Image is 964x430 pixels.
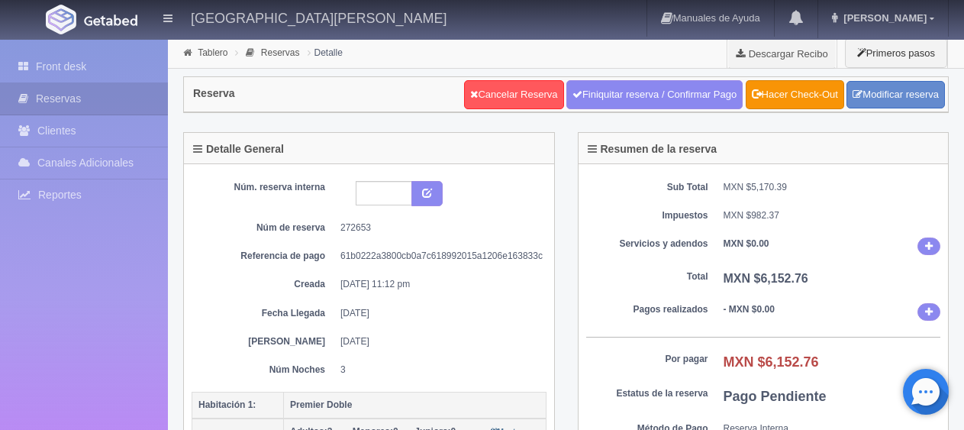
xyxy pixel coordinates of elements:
[724,209,941,222] dd: MXN $982.37
[198,47,227,58] a: Tablero
[340,250,535,263] dd: 61b0222a3800cb0a7c618992015a1206e163833c
[203,364,325,377] dt: Núm Noches
[724,304,775,315] b: - MXN $0.00
[203,250,325,263] dt: Referencia de pago
[203,278,325,291] dt: Creada
[304,45,347,60] li: Detalle
[191,8,447,27] h4: [GEOGRAPHIC_DATA][PERSON_NAME]
[340,364,535,377] dd: 3
[46,5,76,34] img: Getabed
[727,38,837,69] a: Descargar Recibo
[586,238,708,251] dt: Servicios y adendos
[203,181,325,194] dt: Núm. reserva interna
[586,353,708,366] dt: Por pagar
[340,278,535,291] dd: [DATE] 11:12 pm
[845,38,947,68] button: Primeros pasos
[724,272,808,285] b: MXN $6,152.76
[724,181,941,194] dd: MXN $5,170.39
[203,307,325,320] dt: Fecha Llegada
[340,221,535,234] dd: 272653
[588,144,717,155] h4: Resumen de la reserva
[284,392,546,419] th: Premier Doble
[193,88,235,99] h4: Reserva
[464,80,563,109] a: Cancelar Reserva
[340,335,535,348] dd: [DATE]
[84,15,137,26] img: Getabed
[203,221,325,234] dt: Núm de reserva
[846,81,945,109] a: Modificar reserva
[193,144,284,155] h4: Detalle General
[586,209,708,222] dt: Impuestos
[586,303,708,316] dt: Pagos realizados
[724,389,827,404] b: Pago Pendiente
[566,80,743,109] a: Finiquitar reserva / Confirmar Pago
[840,12,927,24] span: [PERSON_NAME]
[586,270,708,283] dt: Total
[724,354,819,370] b: MXN $6,152.76
[724,238,769,249] b: MXN $0.00
[746,80,844,109] a: Hacer Check-Out
[586,181,708,194] dt: Sub Total
[203,335,325,348] dt: [PERSON_NAME]
[198,399,256,410] b: Habitación 1:
[586,387,708,400] dt: Estatus de la reserva
[261,47,300,58] a: Reservas
[340,307,535,320] dd: [DATE]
